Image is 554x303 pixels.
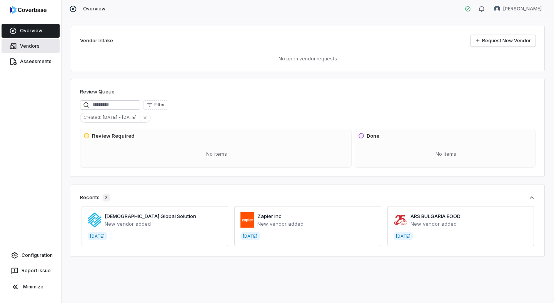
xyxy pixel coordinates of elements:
a: Zapier Inc [257,213,282,219]
button: Filter [143,100,168,110]
a: Assessments [2,55,60,68]
button: Recents3 [80,194,536,201]
button: Weslley Ribeiro Da Silva avatar[PERSON_NAME] [489,3,546,15]
span: 3 [103,194,110,201]
h2: Vendor Intake [80,37,113,45]
h3: Done [367,132,379,140]
img: Weslley Ribeiro Da Silva avatar [494,6,500,12]
span: Created : [80,114,103,121]
span: [DATE] - [DATE] [103,114,140,121]
a: [DEMOGRAPHIC_DATA] Global Solution [105,213,196,219]
a: Configuration [3,248,58,262]
p: No open vendor requests [80,56,536,62]
a: Request New Vendor [471,35,536,47]
span: Overview [83,6,105,12]
h1: Review Queue [80,88,115,96]
a: Overview [2,24,60,38]
a: ARS BULGARIA EOOD [410,213,461,219]
div: No items [83,144,350,164]
img: logo-D7KZi-bG.svg [10,6,47,14]
div: No items [358,144,534,164]
button: Minimize [3,279,58,295]
span: [PERSON_NAME] [503,6,542,12]
div: Recents [80,194,110,201]
span: Filter [154,102,165,108]
a: Vendors [2,39,60,53]
button: Report Issue [3,264,58,278]
h3: Review Required [92,132,135,140]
